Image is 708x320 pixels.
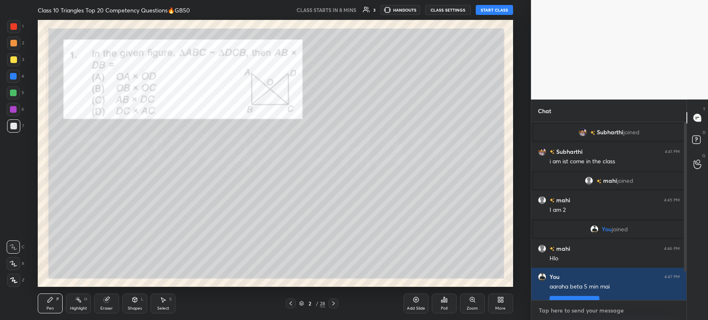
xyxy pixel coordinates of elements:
h6: You [550,273,560,281]
span: joined [623,129,640,136]
div: Pen [46,306,54,310]
div: 2 [7,36,24,50]
div: 4:46 PM [664,246,680,251]
img: 3e477a94a14e43f8bd0b1333334fa1e6.jpg [590,225,599,233]
h6: mahi [555,244,570,253]
div: aaraha beta 5 min mai [550,283,680,291]
div: L [141,297,144,301]
button: HANDOUTS [380,5,420,15]
div: Zoom [467,306,478,310]
div: 1 [7,20,24,33]
button: START CLASS [476,5,513,15]
div: 4:47 PM [664,274,680,279]
div: / [316,301,318,306]
div: C [7,240,24,254]
img: 3 [538,148,546,156]
img: no-rating-badge.077c3623.svg [596,179,601,184]
p: G [702,153,706,159]
div: Highlight [70,306,87,310]
h6: mahi [555,196,570,204]
div: 2 [306,301,314,306]
div: 6 [7,103,24,116]
button: Pin message [550,296,599,309]
div: Shapes [128,306,142,310]
div: grid [531,122,686,301]
div: S [169,297,172,301]
img: default.png [538,245,546,253]
div: P [56,297,59,301]
div: I am 2 [550,206,680,214]
button: CLASS SETTINGS [425,5,471,15]
span: joined [617,177,633,184]
div: 3 [373,8,375,12]
img: no-rating-badge.077c3623.svg [550,150,555,154]
div: 4:41 PM [665,149,680,154]
div: 5 [7,86,24,99]
div: H [84,297,87,301]
h6: Subharthi [555,147,583,156]
p: Chat [531,100,558,122]
div: X [7,257,24,270]
div: 3 [7,53,24,66]
span: Subharthi [597,129,623,136]
h4: Class 10 Triangles Top 20 Competency Questions🔥GB50 [38,6,190,14]
img: no-rating-badge.077c3623.svg [590,131,595,135]
div: Hlo [550,255,680,263]
img: no-rating-badge.077c3623.svg [550,198,555,203]
div: More [495,306,506,310]
div: Add Slide [407,306,425,310]
div: 7 [7,119,24,133]
span: mahi [603,177,617,184]
img: default.png [538,196,546,204]
div: 4 [7,70,24,83]
span: joined [612,226,628,233]
img: 3 [579,128,587,136]
p: D [703,129,706,136]
div: Z [7,274,24,287]
h5: CLASS STARTS IN 8 MINS [297,6,356,14]
div: Poll [441,306,448,310]
p: T [703,106,706,112]
div: Eraser [100,306,113,310]
img: default.png [585,177,593,185]
div: Select [157,306,169,310]
span: You [602,226,612,233]
div: 4:45 PM [664,198,680,203]
div: 28 [320,300,325,307]
div: i am ist come in the class [550,158,680,166]
img: no-rating-badge.077c3623.svg [550,247,555,251]
img: 3e477a94a14e43f8bd0b1333334fa1e6.jpg [538,273,546,281]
